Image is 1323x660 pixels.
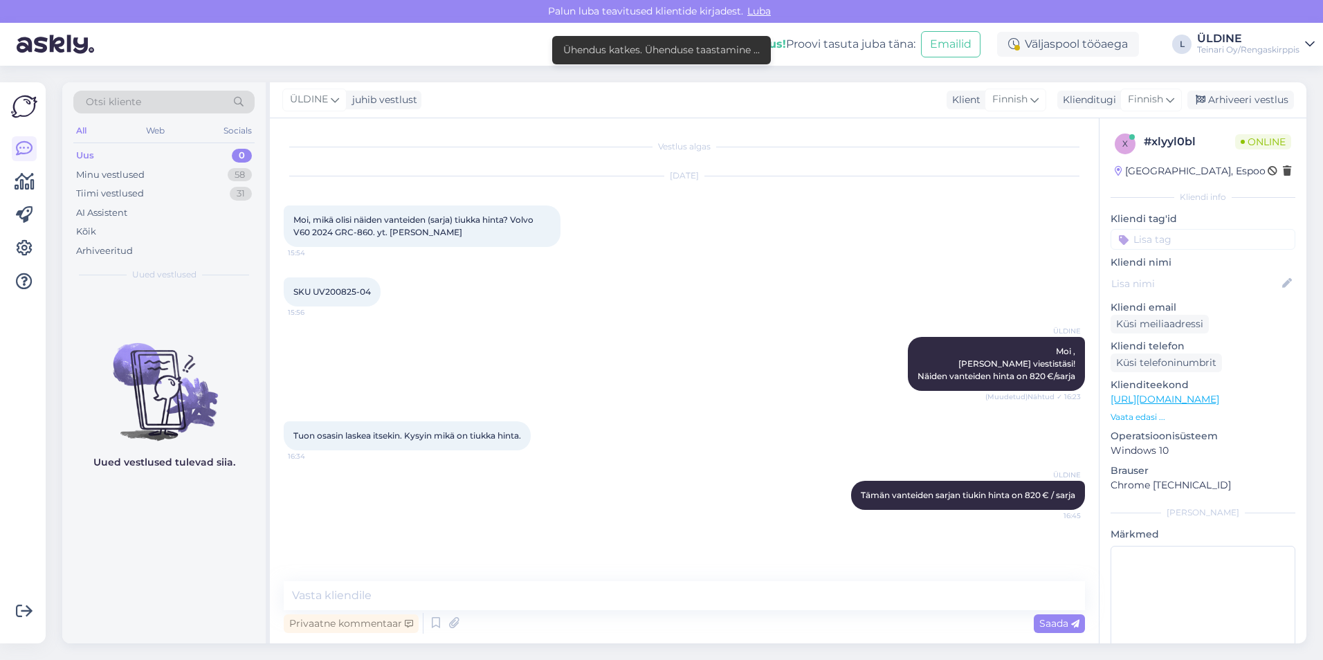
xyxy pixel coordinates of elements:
img: Askly Logo [11,93,37,120]
div: [GEOGRAPHIC_DATA], Espoo [1115,164,1266,178]
input: Lisa nimi [1111,276,1279,291]
div: Vestlus algas [284,140,1085,153]
div: Kõik [76,225,96,239]
p: Kliendi telefon [1111,339,1295,354]
span: Finnish [1128,92,1163,107]
a: [URL][DOMAIN_NAME] [1111,393,1219,405]
div: AI Assistent [76,206,127,220]
span: SKU UV200825-04 [293,286,371,297]
div: Tiimi vestlused [76,187,144,201]
div: Minu vestlused [76,168,145,182]
p: Windows 10 [1111,443,1295,458]
div: Proovi tasuta juba täna: [760,36,915,53]
span: Tuon osasin laskea itsekin. Kysyin mikä on tiukka hinta. [293,430,521,441]
p: Kliendi tag'id [1111,212,1295,226]
div: Küsi meiliaadressi [1111,315,1209,333]
p: Märkmed [1111,527,1295,542]
div: Klienditugi [1057,93,1116,107]
div: 0 [232,149,252,163]
div: Ühendus katkes. Ühenduse taastamine ... [563,43,760,57]
span: Saada [1039,617,1079,630]
span: Luba [743,5,775,17]
p: Chrome [TECHNICAL_ID] [1111,478,1295,493]
span: Online [1235,134,1291,149]
div: Väljaspool tööaega [997,32,1139,57]
div: # xlyyl0bl [1144,134,1235,150]
div: Arhiveeri vestlus [1187,91,1294,109]
div: 31 [230,187,252,201]
span: ÜLDINE [1029,470,1081,480]
input: Lisa tag [1111,229,1295,250]
p: Kliendi nimi [1111,255,1295,270]
span: ÜLDINE [290,92,328,107]
span: 16:45 [1029,511,1081,521]
div: All [73,122,89,140]
div: Kliendi info [1111,191,1295,203]
div: Privaatne kommentaar [284,614,419,633]
p: Vaata edasi ... [1111,411,1295,423]
div: Arhiveeritud [76,244,133,258]
div: L [1172,35,1192,54]
div: [DATE] [284,169,1085,182]
img: No chats [62,318,266,443]
div: juhib vestlust [347,93,417,107]
p: Operatsioonisüsteem [1111,429,1295,443]
div: 58 [228,168,252,182]
span: x [1122,138,1128,149]
span: ÜLDINE [1029,326,1081,336]
p: Brauser [1111,464,1295,478]
div: [PERSON_NAME] [1111,506,1295,519]
span: Uued vestlused [132,268,197,281]
span: 16:34 [288,451,340,461]
div: Web [143,122,167,140]
p: Uued vestlused tulevad siia. [93,455,235,470]
div: ÜLDINE [1197,33,1299,44]
div: Socials [221,122,255,140]
span: Tämän vanteiden sarjan tiukin hinta on 820 € / sarja [861,490,1075,500]
p: Klienditeekond [1111,378,1295,392]
div: Uus [76,149,94,163]
span: 15:56 [288,307,340,318]
a: ÜLDINETeinari Oy/Rengaskirppis [1197,33,1315,55]
div: Klient [947,93,980,107]
div: Küsi telefoninumbrit [1111,354,1222,372]
span: Otsi kliente [86,95,141,109]
span: (Muudetud) Nähtud ✓ 16:23 [985,392,1081,402]
span: Moi , [PERSON_NAME] viestistäsi! Näiden vanteiden hinta on 820 €/sarja [918,346,1075,381]
p: Kliendi email [1111,300,1295,315]
span: Moi, mikä olisi näiden vanteiden (sarja) tiukka hinta? Volvo V60 2024 GRC-860. yt. [PERSON_NAME] [293,214,536,237]
button: Emailid [921,31,980,57]
span: 15:54 [288,248,340,258]
div: Teinari Oy/Rengaskirppis [1197,44,1299,55]
span: Finnish [992,92,1028,107]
